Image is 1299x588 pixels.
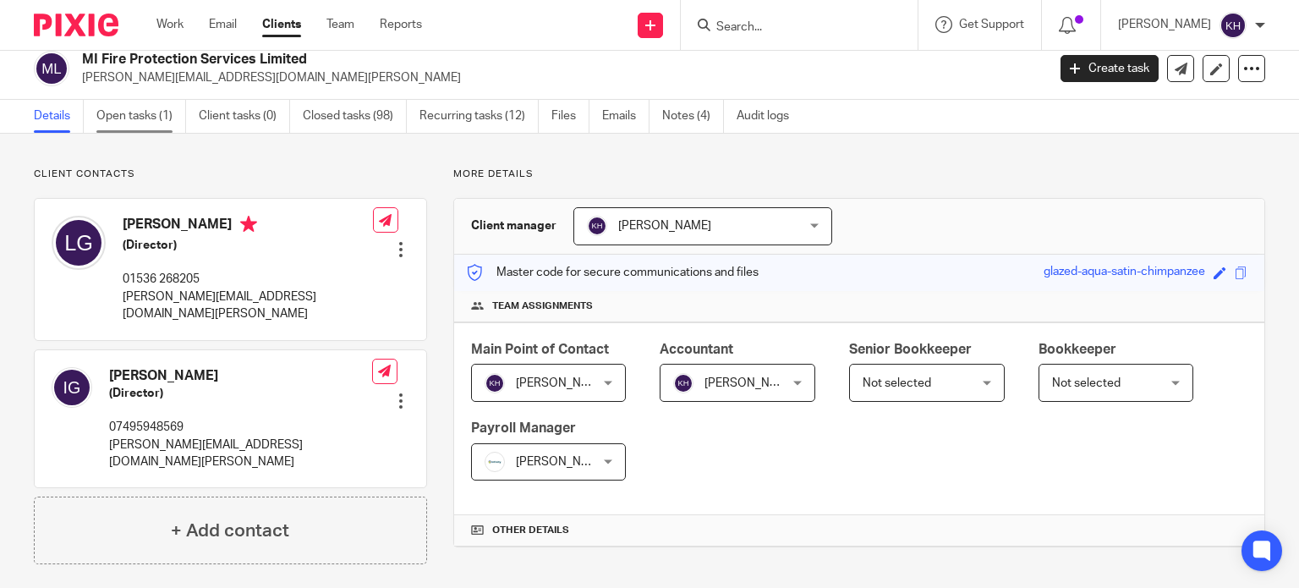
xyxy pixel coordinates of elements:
h5: (Director) [109,385,372,402]
span: Team assignments [492,299,593,313]
img: svg%3E [587,216,607,236]
a: Team [326,16,354,33]
h3: Client manager [471,217,556,234]
img: svg%3E [485,373,505,393]
p: [PERSON_NAME][EMAIL_ADDRESS][DOMAIN_NAME][PERSON_NAME] [123,289,373,323]
p: More details [453,168,1265,181]
div: glazed-aqua-satin-chimpanzee [1044,263,1205,283]
span: Payroll Manager [471,421,576,435]
p: 07495948569 [109,419,372,436]
img: svg%3E [52,367,92,408]
a: Closed tasks (98) [303,100,407,133]
p: 01536 268205 [123,271,373,288]
i: Primary [240,216,257,233]
img: svg%3E [673,373,693,393]
span: Get Support [959,19,1024,30]
a: Emails [602,100,649,133]
a: Clients [262,16,301,33]
img: svg%3E [52,216,106,270]
h2: MI Fire Protection Services Limited [82,51,845,69]
span: [PERSON_NAME] [516,456,609,468]
a: Open tasks (1) [96,100,186,133]
img: Infinity%20Logo%20with%20Whitespace%20.png [485,452,505,472]
p: Master code for secure communications and files [467,264,759,281]
span: Other details [492,524,569,537]
a: Notes (4) [662,100,724,133]
img: svg%3E [1220,12,1247,39]
h4: [PERSON_NAME] [123,216,373,237]
p: [PERSON_NAME][EMAIL_ADDRESS][DOMAIN_NAME][PERSON_NAME] [109,437,372,471]
p: [PERSON_NAME] [1118,16,1211,33]
p: Client contacts [34,168,427,181]
span: Not selected [863,377,931,389]
a: Audit logs [737,100,802,133]
span: [PERSON_NAME] [516,377,609,389]
h4: [PERSON_NAME] [109,367,372,385]
span: Not selected [1052,377,1121,389]
h5: (Director) [123,237,373,254]
a: Recurring tasks (12) [419,100,539,133]
span: Main Point of Contact [471,343,609,356]
a: Details [34,100,84,133]
a: Client tasks (0) [199,100,290,133]
a: Reports [380,16,422,33]
img: svg%3E [34,51,69,86]
p: [PERSON_NAME][EMAIL_ADDRESS][DOMAIN_NAME][PERSON_NAME] [82,69,1035,86]
a: Work [156,16,184,33]
input: Search [715,20,867,36]
a: Create task [1061,55,1159,82]
a: Files [551,100,589,133]
span: Bookkeeper [1039,343,1116,356]
span: Accountant [660,343,733,356]
span: Senior Bookkeeper [849,343,972,356]
span: [PERSON_NAME] [618,220,711,232]
a: Email [209,16,237,33]
img: Pixie [34,14,118,36]
h4: + Add contact [171,518,289,544]
span: [PERSON_NAME] [704,377,797,389]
